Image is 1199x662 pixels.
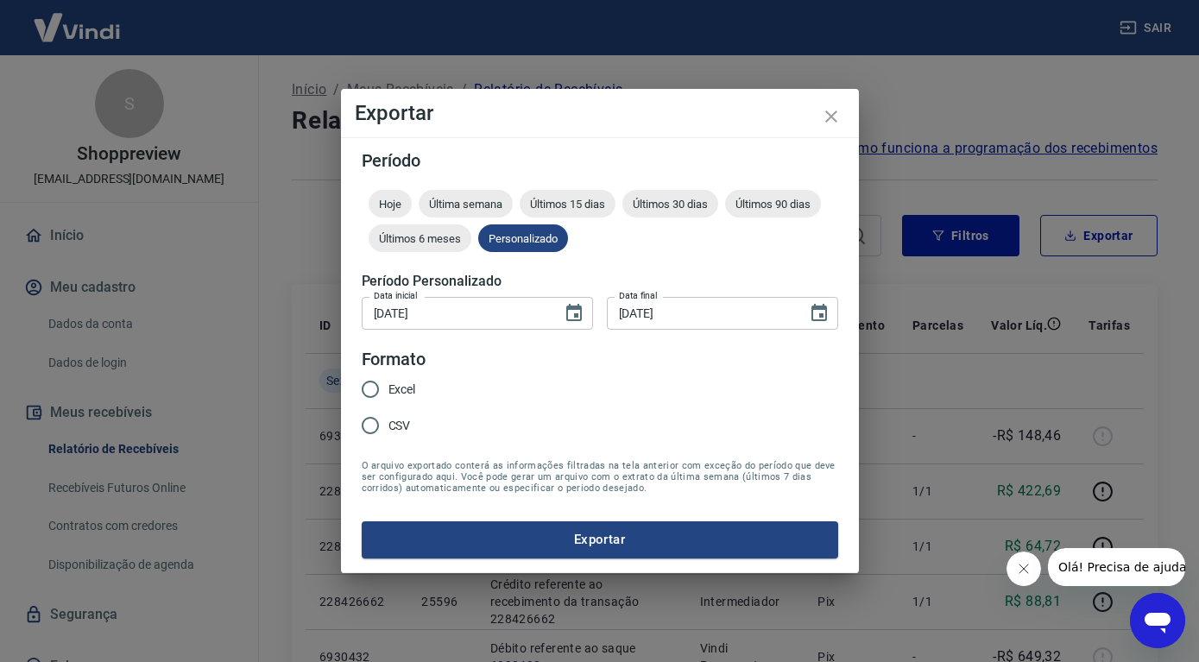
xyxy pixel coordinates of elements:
[419,198,513,211] span: Última semana
[1007,552,1041,586] iframe: Fechar mensagem
[362,152,838,169] h5: Período
[478,224,568,252] div: Personalizado
[725,190,821,218] div: Últimos 90 dias
[362,273,838,290] h5: Período Personalizado
[725,198,821,211] span: Últimos 90 dias
[478,232,568,245] span: Personalizado
[369,224,471,252] div: Últimos 6 meses
[520,198,615,211] span: Últimos 15 dias
[557,296,591,331] button: Choose date, selected date is 18 de set de 2025
[362,347,426,372] legend: Formato
[369,232,471,245] span: Últimos 6 meses
[362,297,550,329] input: DD/MM/YYYY
[388,381,416,399] span: Excel
[369,198,412,211] span: Hoje
[419,190,513,218] div: Última semana
[811,96,852,137] button: close
[802,296,836,331] button: Choose date, selected date is 19 de set de 2025
[362,521,838,558] button: Exportar
[355,103,845,123] h4: Exportar
[10,12,145,26] span: Olá! Precisa de ajuda?
[619,289,658,302] label: Data final
[607,297,795,329] input: DD/MM/YYYY
[1048,548,1185,586] iframe: Mensagem da empresa
[1130,593,1185,648] iframe: Botão para abrir a janela de mensagens
[362,460,838,494] span: O arquivo exportado conterá as informações filtradas na tela anterior com exceção do período que ...
[622,198,718,211] span: Últimos 30 dias
[369,190,412,218] div: Hoje
[374,289,418,302] label: Data inicial
[388,417,411,435] span: CSV
[520,190,615,218] div: Últimos 15 dias
[622,190,718,218] div: Últimos 30 dias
